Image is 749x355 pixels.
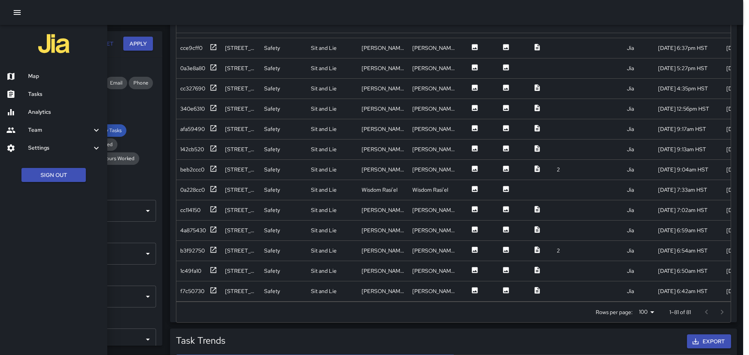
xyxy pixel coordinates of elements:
[28,72,101,81] h6: Map
[28,144,92,152] h6: Settings
[28,126,92,134] h6: Team
[28,108,101,117] h6: Analytics
[38,28,69,59] img: jia-logo
[28,90,101,99] h6: Tasks
[21,168,86,182] button: Sign Out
